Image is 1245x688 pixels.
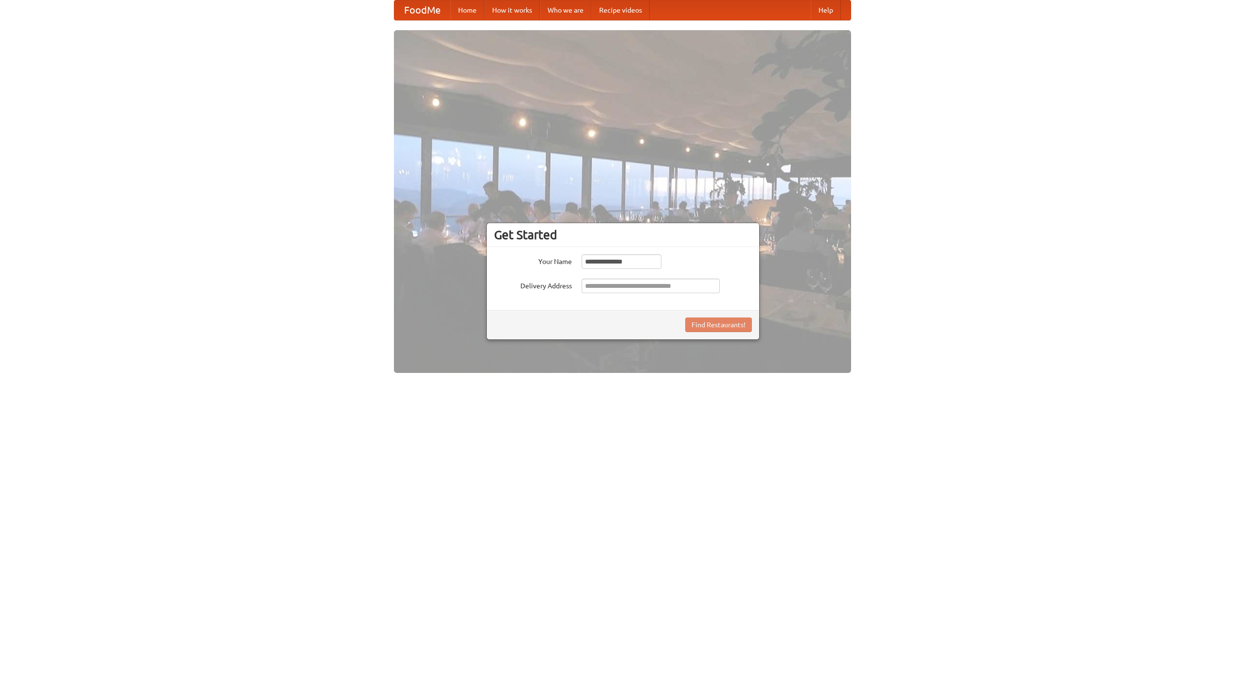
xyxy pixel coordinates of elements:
label: Your Name [494,254,572,266]
a: FoodMe [394,0,450,20]
h3: Get Started [494,228,752,242]
label: Delivery Address [494,279,572,291]
button: Find Restaurants! [685,318,752,332]
a: Help [811,0,841,20]
a: Who we are [540,0,591,20]
a: Recipe videos [591,0,650,20]
a: How it works [484,0,540,20]
a: Home [450,0,484,20]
